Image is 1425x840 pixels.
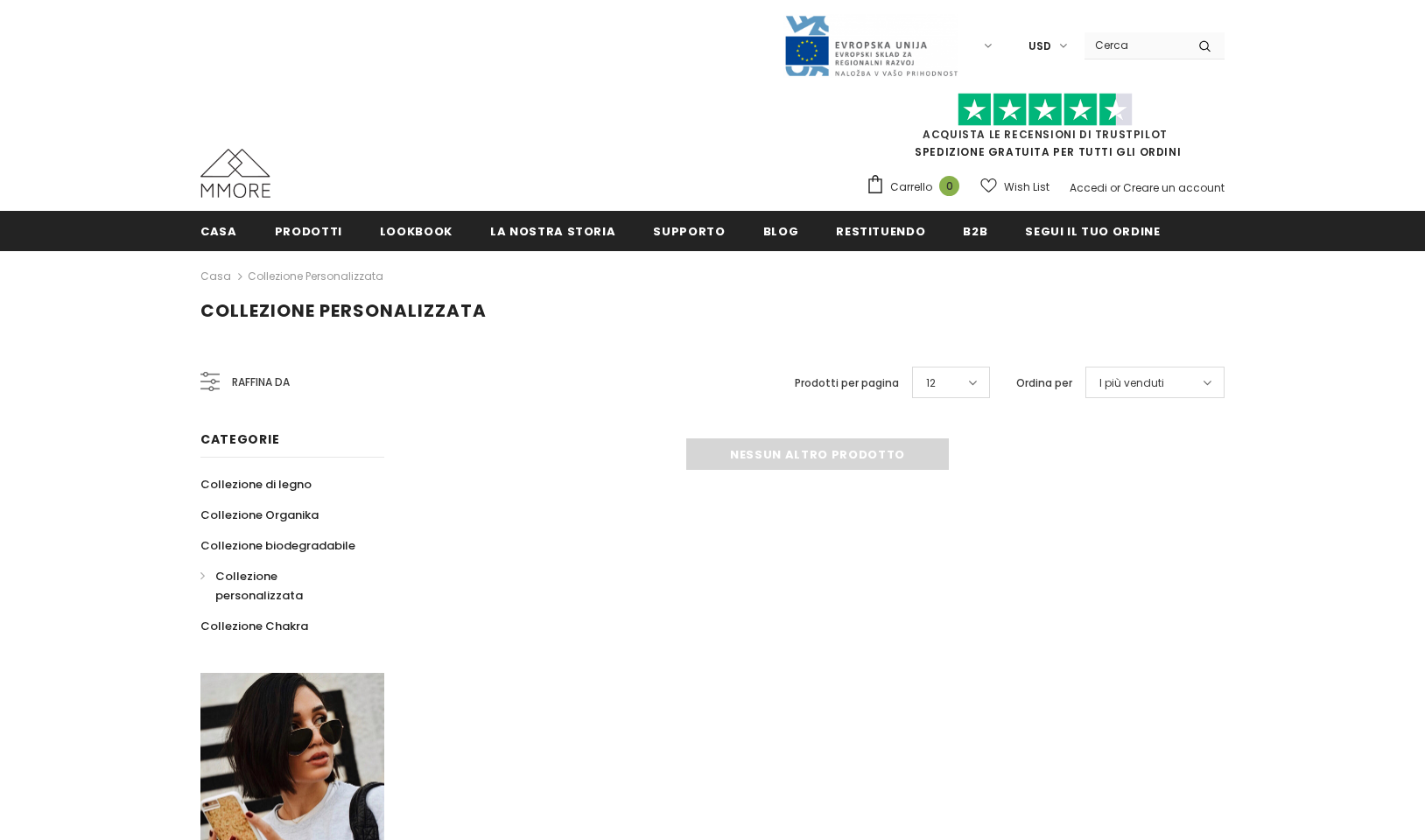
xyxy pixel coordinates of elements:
[200,611,308,641] a: Collezione Chakra
[926,374,936,392] span: 12
[490,211,615,250] a: La nostra storia
[200,298,487,323] span: Collezione personalizzata
[200,561,365,611] a: Collezione personalizzata
[200,469,312,500] a: Collezione di legno
[795,374,899,392] label: Prodotti per pagina
[1099,374,1164,392] span: I più venduti
[1110,180,1120,195] span: or
[215,568,303,604] span: Collezione personalizzata
[923,127,1168,142] a: Acquista le recensioni di TrustPilot
[763,223,799,240] span: Blog
[490,223,615,240] span: La nostra storia
[1016,374,1072,392] label: Ordina per
[1085,32,1185,58] input: Search Site
[866,101,1225,159] span: SPEDIZIONE GRATUITA PER TUTTI GLI ORDINI
[980,171,1049,202] a: Wish List
[958,93,1133,127] img: Fidati di Pilot Stars
[963,223,987,240] span: B2B
[836,211,925,250] a: Restituendo
[939,176,959,196] span: 0
[275,211,342,250] a: Prodotti
[1070,180,1107,195] a: Accedi
[763,211,799,250] a: Blog
[200,537,355,554] span: Collezione biodegradabile
[963,211,987,250] a: B2B
[200,476,312,493] span: Collezione di legno
[232,373,290,392] span: Raffina da
[200,618,308,634] span: Collezione Chakra
[1004,178,1049,196] span: Wish List
[783,38,958,52] a: Javni Razpis
[890,178,932,196] span: Carrello
[200,223,237,240] span: Casa
[275,223,342,240] span: Prodotti
[200,211,237,250] a: Casa
[200,430,279,448] span: Categorie
[200,507,319,523] span: Collezione Organika
[653,223,725,240] span: supporto
[200,500,319,530] a: Collezione Organika
[836,223,925,240] span: Restituendo
[200,149,270,198] img: Casi MMORE
[866,174,968,200] a: Carrello 0
[1025,223,1160,240] span: Segui il tuo ordine
[200,266,231,287] a: Casa
[1025,211,1160,250] a: Segui il tuo ordine
[783,14,958,78] img: Javni Razpis
[1123,180,1225,195] a: Creare un account
[653,211,725,250] a: supporto
[200,530,355,561] a: Collezione biodegradabile
[1028,38,1051,55] span: USD
[380,211,453,250] a: Lookbook
[380,223,453,240] span: Lookbook
[248,269,383,283] a: Collezione personalizzata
